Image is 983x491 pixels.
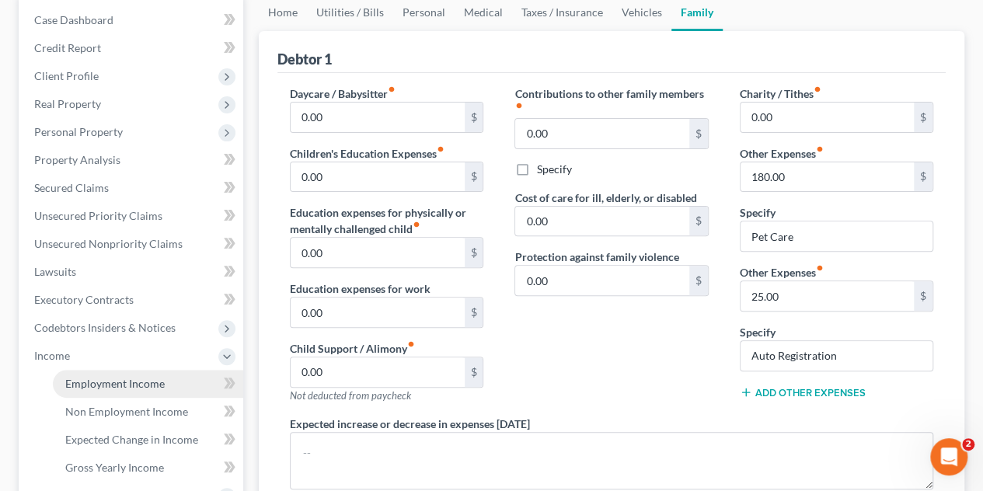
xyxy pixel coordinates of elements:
[741,162,914,192] input: --
[689,119,708,148] div: $
[914,103,932,132] div: $
[930,438,967,475] iframe: Intercom live chat
[741,281,914,311] input: --
[65,377,165,390] span: Employment Income
[34,41,101,54] span: Credit Report
[22,34,243,62] a: Credit Report
[514,85,708,118] label: Contributions to other family members
[65,461,164,474] span: Gross Yearly Income
[34,349,70,362] span: Income
[465,103,483,132] div: $
[291,238,464,267] input: --
[515,119,688,148] input: --
[34,237,183,250] span: Unsecured Nonpriority Claims
[290,389,411,402] span: Not deducted from paycheck
[689,266,708,295] div: $
[740,145,824,162] label: Other Expenses
[291,162,464,192] input: --
[34,293,134,306] span: Executory Contracts
[290,416,530,432] label: Expected increase or decrease in expenses [DATE]
[22,230,243,258] a: Unsecured Nonpriority Claims
[465,162,483,192] div: $
[290,340,415,357] label: Child Support / Alimony
[514,102,522,110] i: fiber_manual_record
[291,357,464,387] input: --
[290,85,396,102] label: Daycare / Babysitter
[22,146,243,174] a: Property Analysis
[816,145,824,153] i: fiber_manual_record
[413,221,420,228] i: fiber_manual_record
[34,265,76,278] span: Lawsuits
[34,97,101,110] span: Real Property
[22,258,243,286] a: Lawsuits
[741,103,914,132] input: --
[741,221,932,251] input: Specify...
[22,174,243,202] a: Secured Claims
[740,85,821,102] label: Charity / Tithes
[34,125,123,138] span: Personal Property
[65,405,188,418] span: Non Employment Income
[277,50,332,68] div: Debtor 1
[388,85,396,93] i: fiber_manual_record
[465,238,483,267] div: $
[290,204,483,237] label: Education expenses for physically or mentally challenged child
[515,266,688,295] input: --
[22,6,243,34] a: Case Dashboard
[740,204,776,221] label: Specify
[437,145,444,153] i: fiber_manual_record
[34,69,99,82] span: Client Profile
[741,341,932,371] input: Specify...
[816,264,824,272] i: fiber_manual_record
[290,145,444,162] label: Children's Education Expenses
[740,386,866,399] button: Add Other Expenses
[407,340,415,348] i: fiber_manual_record
[53,454,243,482] a: Gross Yearly Income
[514,249,678,265] label: Protection against family violence
[34,321,176,334] span: Codebtors Insiders & Notices
[53,370,243,398] a: Employment Income
[65,433,198,446] span: Expected Change in Income
[53,426,243,454] a: Expected Change in Income
[514,190,696,206] label: Cost of care for ill, elderly, or disabled
[34,13,113,26] span: Case Dashboard
[34,153,120,166] span: Property Analysis
[515,207,688,236] input: --
[53,398,243,426] a: Non Employment Income
[291,298,464,327] input: --
[740,324,776,340] label: Specify
[914,162,932,192] div: $
[22,202,243,230] a: Unsecured Priority Claims
[465,298,483,327] div: $
[465,357,483,387] div: $
[536,162,571,177] label: Specify
[914,281,932,311] div: $
[22,286,243,314] a: Executory Contracts
[689,207,708,236] div: $
[290,280,430,297] label: Education expenses for work
[291,103,464,132] input: --
[962,438,974,451] span: 2
[34,209,162,222] span: Unsecured Priority Claims
[740,264,824,280] label: Other Expenses
[34,181,109,194] span: Secured Claims
[814,85,821,93] i: fiber_manual_record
